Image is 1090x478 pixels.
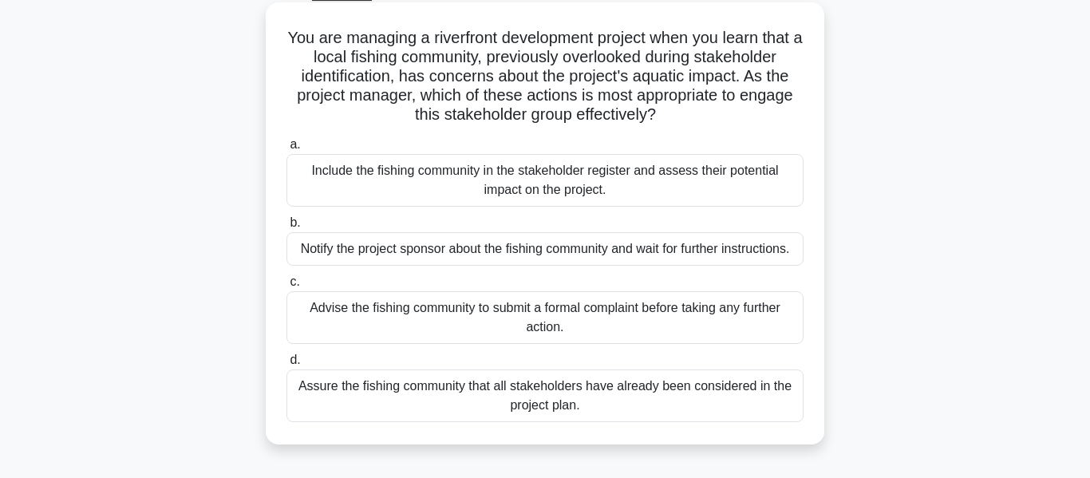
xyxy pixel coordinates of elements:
[285,28,805,125] h5: You are managing a riverfront development project when you learn that a local fishing community, ...
[286,232,804,266] div: Notify the project sponsor about the fishing community and wait for further instructions.
[290,137,300,151] span: a.
[286,369,804,422] div: Assure the fishing community that all stakeholders have already been considered in the project plan.
[290,215,300,229] span: b.
[290,275,299,288] span: c.
[290,353,300,366] span: d.
[286,291,804,344] div: Advise the fishing community to submit a formal complaint before taking any further action.
[286,154,804,207] div: Include the fishing community in the stakeholder register and assess their potential impact on th...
